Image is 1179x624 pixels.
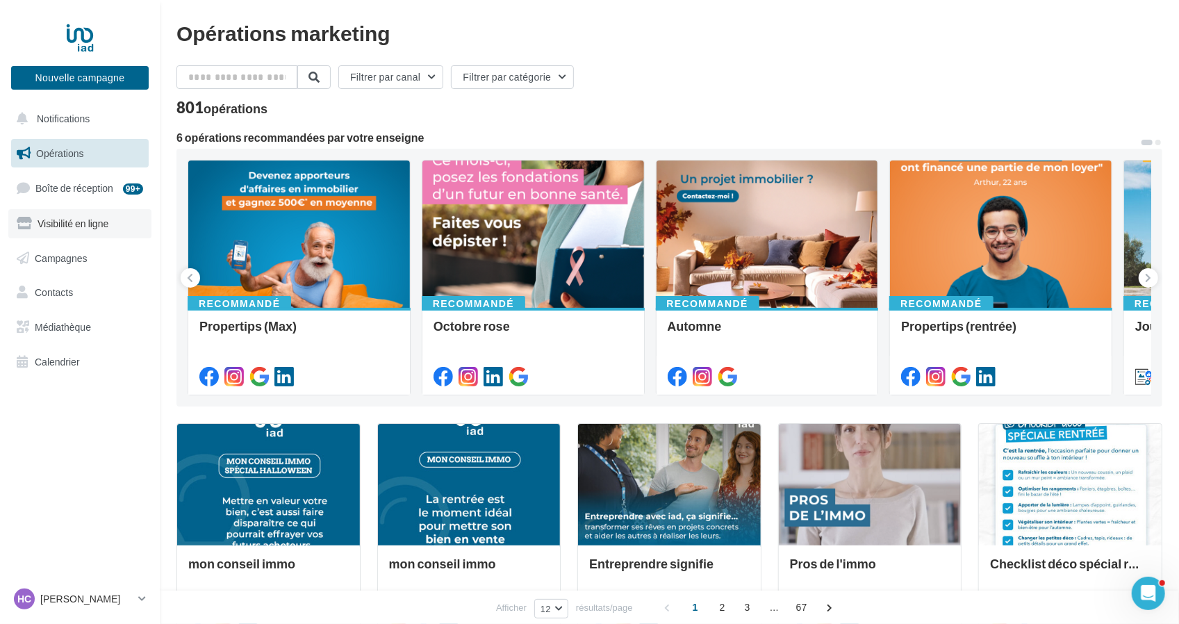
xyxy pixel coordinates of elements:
[176,22,1162,43] div: Opérations marketing
[656,296,759,311] div: Recommandé
[8,244,151,273] a: Campagnes
[8,209,151,238] a: Visibilité en ligne
[534,599,568,618] button: 12
[338,65,443,89] button: Filtrer par canal
[160,81,171,92] img: tab_keywords_by_traffic_grey.svg
[434,319,633,347] div: Octobre rose
[764,596,786,618] span: ...
[668,319,867,347] div: Automne
[901,319,1100,347] div: Propertips (rentrée)
[389,557,550,584] div: mon conseil immo
[176,132,1140,143] div: 6 opérations recommandées par votre enseigne
[17,592,31,606] span: HC
[188,296,291,311] div: Recommandé
[8,173,151,203] a: Boîte de réception99+
[35,321,91,333] span: Médiathèque
[496,601,527,614] span: Afficher
[8,278,151,307] a: Contacts
[576,601,633,614] span: résultats/page
[35,286,73,298] span: Contacts
[123,183,143,195] div: 99+
[40,592,133,606] p: [PERSON_NAME]
[39,22,68,33] div: v 4.0.25
[541,603,551,614] span: 12
[37,113,90,124] span: Notifications
[11,66,149,90] button: Nouvelle campagne
[422,296,525,311] div: Recommandé
[1132,577,1165,610] iframe: Intercom live chat
[8,104,146,133] button: Notifications
[8,139,151,168] a: Opérations
[35,252,88,263] span: Campagnes
[684,596,707,618] span: 1
[8,313,151,342] a: Médiathèque
[889,296,993,311] div: Recommandé
[22,22,33,33] img: logo_orange.svg
[791,596,813,618] span: 67
[711,596,734,618] span: 2
[22,36,33,47] img: website_grey.svg
[176,100,267,115] div: 801
[8,347,151,377] a: Calendrier
[73,82,107,91] div: Domaine
[11,586,149,612] a: HC [PERSON_NAME]
[58,81,69,92] img: tab_domain_overview_orange.svg
[199,319,399,347] div: Propertips (Max)
[451,65,574,89] button: Filtrer par catégorie
[36,147,83,159] span: Opérations
[736,596,759,618] span: 3
[35,356,80,368] span: Calendrier
[790,557,950,584] div: Pros de l'immo
[36,36,157,47] div: Domaine: [DOMAIN_NAME]
[589,557,750,584] div: Entreprendre signifie
[35,182,113,194] span: Boîte de réception
[38,217,108,229] span: Visibilité en ligne
[175,82,210,91] div: Mots-clés
[990,557,1151,584] div: Checklist déco spécial rentrée
[204,102,267,115] div: opérations
[188,557,349,584] div: mon conseil immo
